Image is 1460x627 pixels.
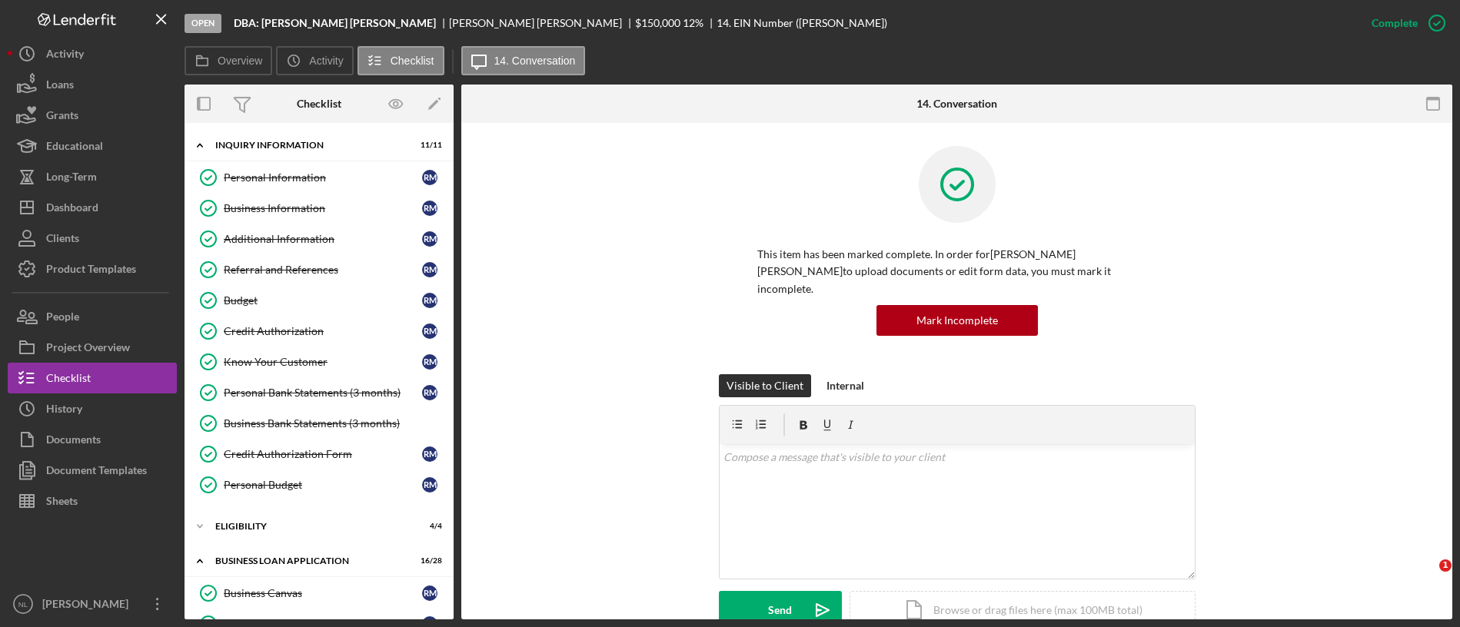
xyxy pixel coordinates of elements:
[46,100,78,134] div: Grants
[1356,8,1452,38] button: Complete
[192,469,446,500] a: Personal BudgetRM
[8,254,177,284] button: Product Templates
[38,589,138,623] div: [PERSON_NAME]
[46,363,91,397] div: Checklist
[234,17,436,29] b: DBA: [PERSON_NAME] [PERSON_NAME]
[192,193,446,224] a: Business InformationRM
[224,448,422,460] div: Credit Authorization Form
[1408,559,1445,596] iframe: Intercom live chat
[8,69,177,100] button: Loans
[422,323,437,339] div: R M
[192,347,446,377] a: Know Your CustomerRM
[224,325,422,337] div: Credit Authorization
[224,294,422,307] div: Budget
[8,38,177,69] a: Activity
[218,55,262,67] label: Overview
[224,171,422,184] div: Personal Information
[422,385,437,400] div: R M
[46,69,74,104] div: Loans
[192,285,446,316] a: BudgetRM
[635,16,680,29] span: $150,000
[46,38,84,73] div: Activity
[8,486,177,516] a: Sheets
[224,479,422,491] div: Personal Budget
[422,446,437,462] div: R M
[8,424,177,455] button: Documents
[215,141,404,150] div: INQUIRY INFORMATION
[8,332,177,363] a: Project Overview
[46,301,79,336] div: People
[422,201,437,216] div: R M
[276,46,353,75] button: Activity
[719,374,811,397] button: Visible to Client
[8,100,177,131] a: Grants
[224,264,422,276] div: Referral and References
[414,522,442,531] div: 4 / 4
[192,408,446,439] a: Business Bank Statements (3 months)
[717,17,887,29] div: 14. EIN Number ([PERSON_NAME])
[8,301,177,332] button: People
[422,477,437,493] div: R M
[1372,8,1418,38] div: Complete
[8,455,177,486] button: Document Templates
[826,374,864,397] div: Internal
[46,131,103,165] div: Educational
[46,332,130,367] div: Project Overview
[224,202,422,214] div: Business Information
[449,17,635,29] div: [PERSON_NAME] [PERSON_NAME]
[757,246,1157,297] p: This item has been marked complete. In order for [PERSON_NAME] [PERSON_NAME] to upload documents ...
[8,161,177,192] button: Long-Term
[414,556,442,566] div: 16 / 28
[297,98,341,110] div: Checklist
[8,223,177,254] button: Clients
[494,55,576,67] label: 14. Conversation
[224,386,422,399] div: Personal Bank Statements (3 months)
[46,161,97,196] div: Long-Term
[224,417,445,430] div: Business Bank Statements (3 months)
[414,141,442,150] div: 11 / 11
[192,439,446,469] a: Credit Authorization FormRM
[422,293,437,308] div: R M
[18,600,28,609] text: NL
[46,223,79,257] div: Clients
[46,393,82,428] div: History
[916,305,998,336] div: Mark Incomplete
[215,556,404,566] div: BUSINESS LOAN APPLICATION
[916,98,997,110] div: 14. Conversation
[461,46,586,75] button: 14. Conversation
[819,374,872,397] button: Internal
[422,354,437,370] div: R M
[224,587,422,599] div: Business Canvas
[422,586,437,601] div: R M
[358,46,444,75] button: Checklist
[46,486,78,520] div: Sheets
[224,356,422,368] div: Know Your Customer
[46,192,98,227] div: Dashboard
[8,131,177,161] a: Educational
[192,224,446,254] a: Additional InformationRM
[8,393,177,424] a: History
[46,455,147,489] div: Document Templates
[876,305,1038,336] button: Mark Incomplete
[1439,559,1452,572] span: 1
[422,170,437,185] div: R M
[309,55,343,67] label: Activity
[192,578,446,609] a: Business CanvasRM
[215,522,404,531] div: ELIGIBILITY
[224,233,422,245] div: Additional Information
[727,374,803,397] div: Visible to Client
[46,254,136,288] div: Product Templates
[422,231,437,247] div: R M
[192,316,446,347] a: Credit AuthorizationRM
[8,192,177,223] button: Dashboard
[683,17,703,29] div: 12 %
[192,254,446,285] a: Referral and ReferencesRM
[8,589,177,619] button: NL[PERSON_NAME]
